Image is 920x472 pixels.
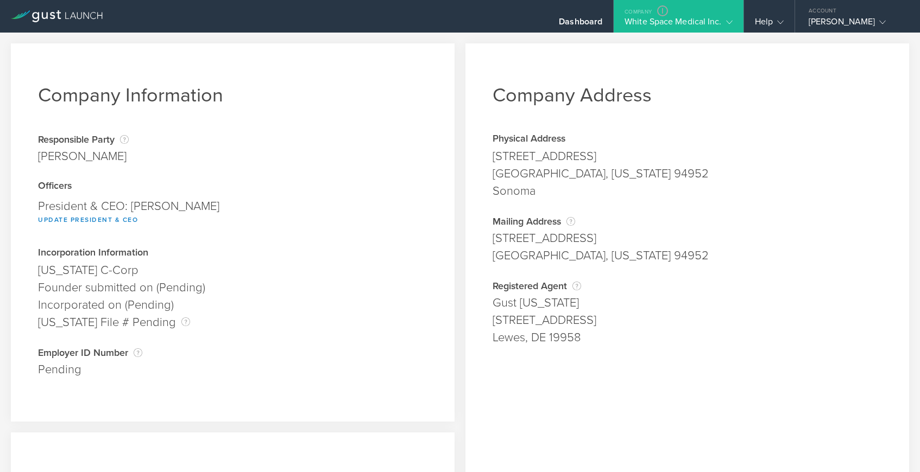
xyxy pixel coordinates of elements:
[38,314,427,331] div: [US_STATE] File # Pending
[493,311,882,329] div: [STREET_ADDRESS]
[493,165,882,182] div: [GEOGRAPHIC_DATA], [US_STATE] 94952
[493,280,882,291] div: Registered Agent
[625,16,732,33] div: White Space Medical Inc.
[38,361,427,378] div: Pending
[38,279,427,296] div: Founder submitted on (Pending)
[38,148,129,165] div: [PERSON_NAME]
[38,213,138,226] button: Update President & CEO
[493,216,882,227] div: Mailing Address
[493,84,882,107] h1: Company Address
[493,134,882,145] div: Physical Address
[38,261,427,279] div: [US_STATE] C-Corp
[38,296,427,314] div: Incorporated on (Pending)
[559,16,602,33] div: Dashboard
[38,84,427,107] h1: Company Information
[493,247,882,264] div: [GEOGRAPHIC_DATA], [US_STATE] 94952
[38,195,427,232] div: President & CEO: [PERSON_NAME]
[493,182,882,200] div: Sonoma
[493,294,882,311] div: Gust [US_STATE]
[493,148,882,165] div: [STREET_ADDRESS]
[38,347,427,358] div: Employer ID Number
[493,229,882,247] div: [STREET_ADDRESS]
[809,16,901,33] div: [PERSON_NAME]
[493,329,882,346] div: Lewes, DE 19958
[755,16,784,33] div: Help
[38,181,427,192] div: Officers
[38,248,427,259] div: Incorporation Information
[38,134,129,145] div: Responsible Party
